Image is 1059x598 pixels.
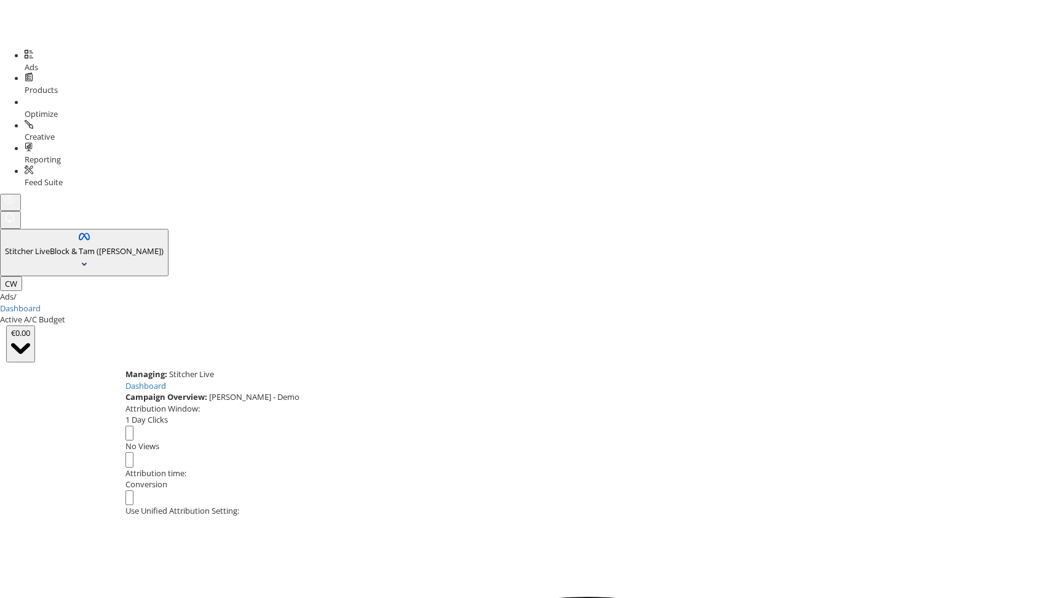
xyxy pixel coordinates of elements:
[25,131,55,142] span: Creative
[25,62,38,73] span: Ads
[125,505,239,517] label: Use Unified Attribution Setting:
[125,441,159,452] span: No Views
[125,380,166,391] a: Dashboard
[125,479,167,490] span: Conversion
[14,291,17,302] span: /
[25,177,63,188] span: Feed Suite
[125,391,207,402] strong: Campaign Overview:
[25,108,58,119] span: Optimize
[5,278,17,289] span: CW
[125,468,1050,479] div: Attribution time:
[125,414,168,425] span: 1 Day Clicks
[5,245,50,257] span: Stitcher Live
[50,245,164,257] span: Block & Tam ([PERSON_NAME])
[125,369,1050,380] div: Stitcher Live
[125,369,167,380] strong: Managing:
[25,84,58,95] span: Products
[6,325,35,362] button: €0.00
[209,391,299,402] span: Craig - Veronica Beard - Demo
[11,327,30,339] div: €0.00
[125,403,1050,415] div: Attribution Window:
[25,154,61,165] span: Reporting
